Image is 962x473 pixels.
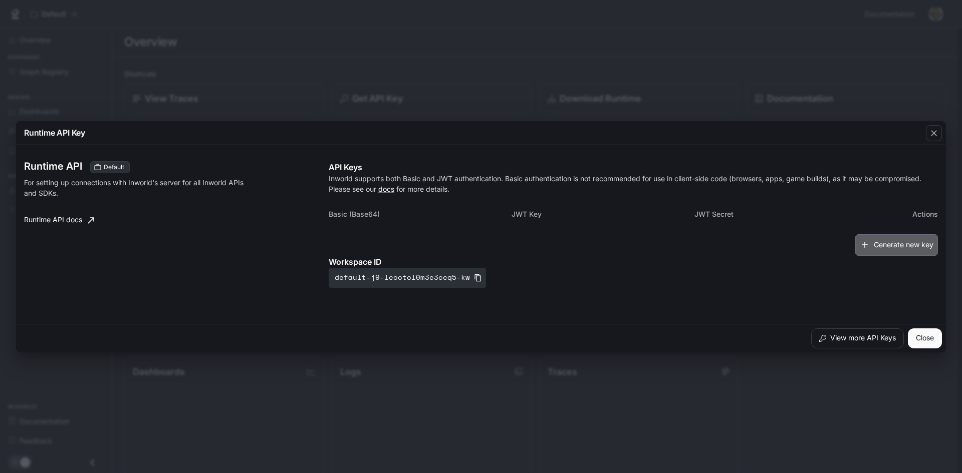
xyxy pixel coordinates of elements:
[877,202,938,226] th: Actions
[100,163,128,172] span: Default
[378,185,394,193] a: docs
[512,202,694,226] th: JWT Key
[329,202,512,226] th: Basic (Base64)
[24,127,85,139] p: Runtime API Key
[329,161,938,173] p: API Keys
[811,328,904,348] button: View more API Keys
[329,173,938,194] p: Inworld supports both Basic and JWT authentication. Basic authentication is not recommended for u...
[20,210,98,230] a: Runtime API docs
[24,177,247,198] p: For setting up connections with Inworld's server for all Inworld APIs and SDKs.
[90,161,130,173] div: These keys will apply to your current workspace only
[329,268,486,288] button: default-j9-leootol0m3e3ceq5-kw
[24,161,82,171] h3: Runtime API
[908,328,942,348] button: Close
[329,256,938,268] p: Workspace ID
[855,234,938,256] button: Generate new key
[694,202,877,226] th: JWT Secret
